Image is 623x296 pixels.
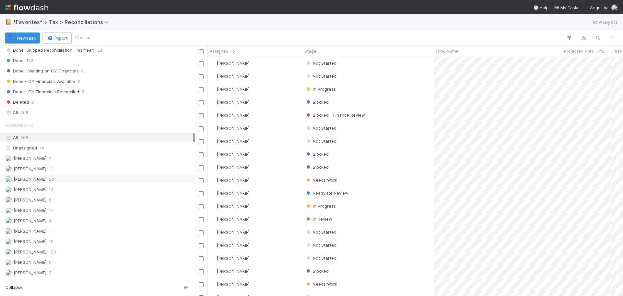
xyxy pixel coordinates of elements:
[211,74,216,79] img: avatar_e41e7ae5-e7d9-4d8d-9f56-31b0d7a2f4fd.png
[211,113,216,118] img: avatar_cfa6ccaa-c7d9-46b3-b608-2ec56ecf97ad.png
[217,282,250,287] span: [PERSON_NAME]
[5,134,193,142] div: All
[217,61,250,66] span: [PERSON_NAME]
[210,48,235,54] span: Assigned To
[20,135,28,140] span: 268
[211,178,216,183] img: avatar_711f55b7-5a46-40da-996f-bc93b6b86381.png
[49,206,53,214] span: 17
[210,268,250,275] div: [PERSON_NAME]
[211,126,216,131] img: avatar_cfa6ccaa-c7d9-46b3-b608-2ec56ecf97ad.png
[199,113,204,118] input: Toggle Row Selected
[14,249,46,254] span: [PERSON_NAME]
[199,217,204,222] input: Toggle Row Selected
[5,217,12,224] img: avatar_c0d2ec3f-77e2-40ea-8107-ee7bdb5edede.png
[14,270,46,275] span: [PERSON_NAME]
[82,88,84,96] span: 0
[217,74,250,79] span: [PERSON_NAME]
[305,86,336,92] div: In Progress
[305,99,329,105] span: Blocked
[49,238,54,246] span: 19
[5,228,12,234] img: avatar_487f705b-1efa-4920-8de6-14528bcda38c.png
[217,217,250,222] span: [PERSON_NAME]
[14,239,46,244] span: [PERSON_NAME]
[14,218,46,223] span: [PERSON_NAME]
[305,190,348,196] span: Ready for Review
[217,230,250,235] span: [PERSON_NAME]
[554,4,580,11] a: My Tasks
[49,186,54,194] span: 13
[305,281,337,287] span: Needs Work
[40,144,44,152] span: 14
[5,155,12,161] img: avatar_45ea4894-10ca-450f-982d-dabe3bd75b0b.png
[305,268,329,274] div: Blocked
[210,242,250,249] div: [PERSON_NAME]
[5,197,12,203] img: avatar_d45d11ee-0024-4901-936f-9df0a9cc3b4e.png
[31,98,34,106] span: 0
[210,99,250,106] div: [PERSON_NAME]
[199,100,204,105] input: Toggle Row Selected
[211,217,216,222] img: avatar_85833754-9fc2-4f19-a44b-7938606ee299.png
[305,138,336,144] span: Not Started
[305,216,332,222] span: In Review
[5,259,12,265] img: avatar_37569647-1c78-4889-accf-88c08d42a236.png
[305,164,329,170] span: Blocked
[217,256,250,261] span: [PERSON_NAME]
[211,204,216,209] img: avatar_cfa6ccaa-c7d9-46b3-b608-2ec56ecf97ad.png
[49,227,51,235] span: 1
[210,151,250,158] div: [PERSON_NAME]
[564,48,609,54] span: Projected Prep Time (Minutes)
[305,151,329,157] span: Blocked
[305,242,336,248] span: Not Started
[74,35,90,41] small: 77 tasks
[5,144,193,152] div: Unassigned
[5,19,12,25] span: 📔
[305,203,336,209] div: In Progress
[217,87,250,92] span: [PERSON_NAME]
[199,126,204,131] input: Toggle Row Selected
[210,229,250,236] div: [PERSON_NAME]
[305,125,336,131] span: Not Started
[305,112,365,118] span: Blocked - Finance Review
[217,126,250,131] span: [PERSON_NAME]
[49,258,52,266] span: 9
[199,256,204,261] input: Toggle Row Selected
[305,177,337,183] span: Needs Work
[13,19,112,25] span: *Favorites* > Tax > Reconciliations
[211,152,216,157] img: avatar_66854b90-094e-431f-b713-6ac88429a2b8.png
[199,49,204,54] input: Toggle All Rows Selected
[5,207,12,213] img: avatar_711f55b7-5a46-40da-996f-bc93b6b86381.png
[305,229,336,235] span: Not Started
[199,61,204,66] input: Toggle Row Selected
[436,48,458,54] span: Fund Name
[211,100,216,105] img: avatar_66854b90-094e-431f-b713-6ac88429a2b8.png
[199,87,204,92] input: Toggle Row Selected
[592,18,618,26] a: Analytics
[6,285,23,290] span: Collapse
[217,243,250,248] span: [PERSON_NAME]
[211,165,216,170] img: avatar_66854b90-094e-431f-b713-6ac88429a2b8.png
[78,77,80,85] span: 0
[14,156,46,161] span: [PERSON_NAME]
[210,164,250,171] div: [PERSON_NAME]
[5,57,24,65] span: Done
[26,57,33,65] span: 153
[5,67,79,75] span: Done - Waiting on CY Financials
[43,32,72,44] button: Import
[211,139,216,144] img: avatar_cfa6ccaa-c7d9-46b3-b608-2ec56ecf97ad.png
[210,281,250,288] div: [PERSON_NAME]
[49,175,54,183] span: 23
[210,125,250,132] div: [PERSON_NAME]
[210,138,250,145] div: [PERSON_NAME]
[305,242,336,248] div: Not Started
[5,109,193,117] div: All
[199,165,204,170] input: Toggle Row Selected
[5,176,12,182] img: avatar_cfa6ccaa-c7d9-46b3-b608-2ec56ecf97ad.png
[305,60,336,66] span: Not Started
[305,281,337,287] div: Needs Work
[305,203,336,209] span: In Progress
